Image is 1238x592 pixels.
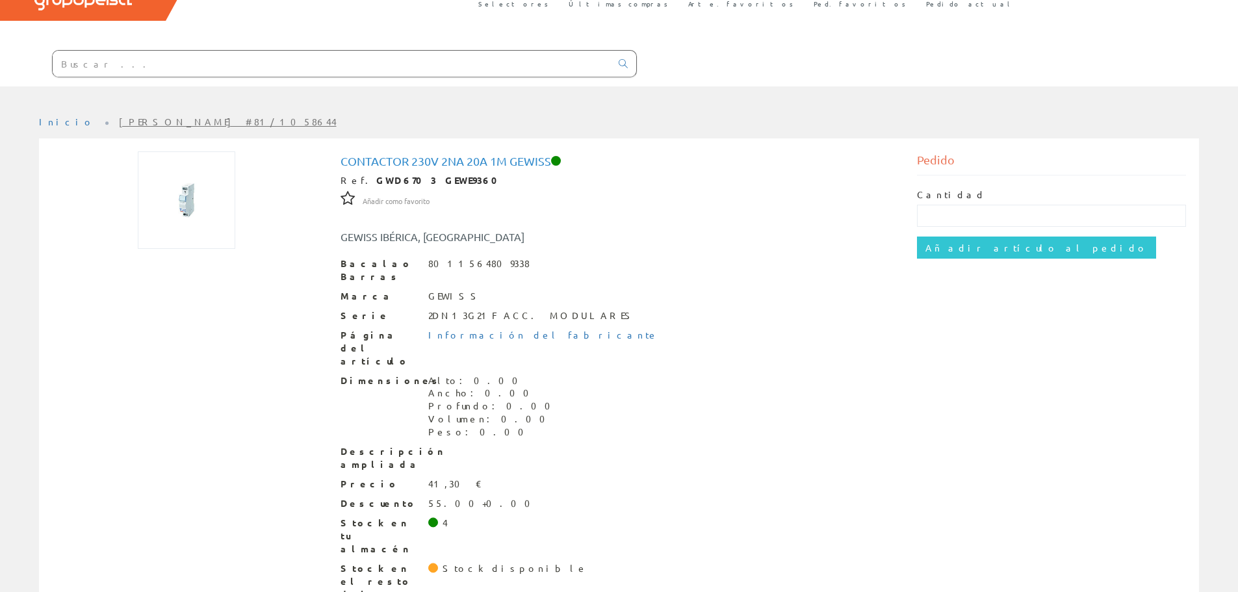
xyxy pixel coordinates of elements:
font: Ref. [341,174,376,186]
a: Añadir como favorito [363,194,430,206]
font: Dimensiones [341,374,442,386]
font: GEWISS IBÉRICA, [GEOGRAPHIC_DATA] [341,230,524,243]
font: Pedido [917,153,955,166]
font: 2DN13G21F ACC. MODULARES [428,309,636,321]
font: 8011564809338 [428,257,530,269]
font: Ancho: 0.00 [428,387,537,398]
font: GEWISS [428,290,482,302]
font: Descripción ampliada [341,445,446,470]
a: [PERSON_NAME] #81/1058644 [119,116,337,127]
a: Inicio [39,116,94,127]
font: Descuento [341,497,417,509]
font: Stock en tu almacén [341,517,411,554]
font: Peso: 0.00 [428,426,532,437]
font: Serie [341,309,390,321]
font: 41,30 € [428,478,482,489]
img: Foto artículo Contactor 230v 2na 20a 1m Gewiss (150x150) [138,151,235,249]
a: Información del fabricante [428,329,658,341]
font: Página del artículo [341,329,409,367]
font: GWD6703 GEWE9360 [376,174,506,186]
font: Bacalao Barras [341,257,413,282]
font: Volumen: 0.00 [428,413,553,424]
font: 4 [443,517,448,528]
input: Añadir artículo al pedido [917,237,1156,259]
font: Profundo: 0.00 [428,400,558,411]
input: Buscar ... [53,51,611,77]
font: 55.00+0.00 [428,497,538,509]
font: Contactor 230v 2na 20a 1m Gewiss [341,154,551,168]
font: Stock disponible [443,562,587,574]
font: Marca [341,290,394,302]
font: Alto: 0.00 [428,374,526,386]
font: Añadir como favorito [363,196,430,206]
font: Precio [341,478,399,489]
font: Cantidad [917,188,986,200]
